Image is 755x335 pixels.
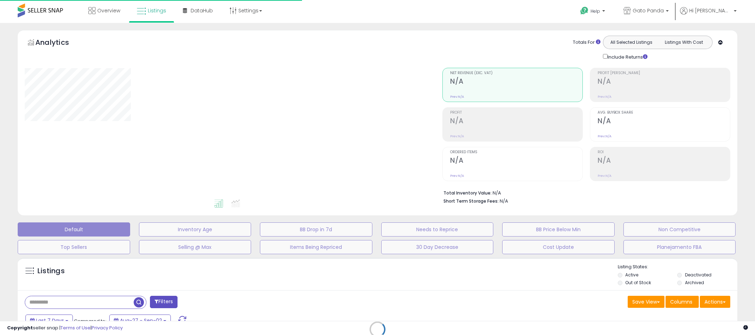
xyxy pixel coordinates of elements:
button: Selling @ Max [139,240,251,254]
div: Totals For [573,39,600,46]
span: Profit [450,111,582,115]
h2: N/A [598,117,730,126]
button: Cost Update [502,240,615,254]
small: Prev: N/A [450,95,464,99]
small: Prev: N/A [598,174,611,178]
h5: Analytics [35,37,83,49]
small: Prev: N/A [598,95,611,99]
a: Hi [PERSON_NAME] [680,7,737,23]
button: Top Sellers [18,240,130,254]
h2: N/A [450,77,582,87]
span: DataHub [191,7,213,14]
a: Help [575,1,612,23]
span: Hi [PERSON_NAME] [689,7,732,14]
button: Planejamento FBA [623,240,736,254]
i: Get Help [580,6,589,15]
button: Inventory Age [139,222,251,237]
span: Avg. Buybox Share [598,111,730,115]
small: Prev: N/A [450,174,464,178]
small: Prev: N/A [598,134,611,138]
span: Listings [148,7,166,14]
button: Non Competitive [623,222,736,237]
button: 30 Day Decrease [381,240,494,254]
span: Help [591,8,600,14]
h2: N/A [598,77,730,87]
button: Default [18,222,130,237]
b: Total Inventory Value: [443,190,492,196]
span: Gato Panda [633,7,664,14]
button: BB Drop in 7d [260,222,372,237]
span: ROI [598,150,730,154]
span: Profit [PERSON_NAME] [598,71,730,75]
button: Listings With Cost [657,38,710,47]
span: N/A [500,198,508,204]
button: All Selected Listings [605,38,658,47]
li: N/A [443,188,725,197]
button: Needs to Reprice [381,222,494,237]
span: Net Revenue (Exc. VAT) [450,71,582,75]
h2: N/A [450,156,582,166]
span: Overview [97,7,120,14]
strong: Copyright [7,324,33,331]
b: Short Term Storage Fees: [443,198,499,204]
div: Include Returns [598,53,656,61]
button: BB Price Below Min [502,222,615,237]
button: Items Being Repriced [260,240,372,254]
span: Ordered Items [450,150,582,154]
small: Prev: N/A [450,134,464,138]
h2: N/A [450,117,582,126]
div: seller snap | | [7,325,123,331]
h2: N/A [598,156,730,166]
